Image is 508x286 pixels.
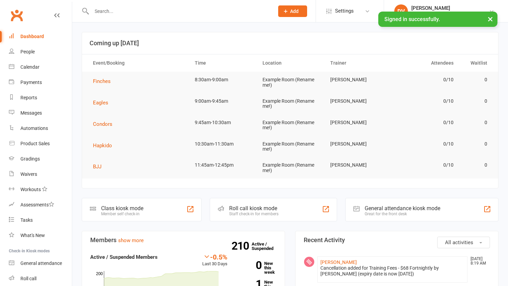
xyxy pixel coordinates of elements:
[93,141,117,150] button: Hapkido
[93,77,115,85] button: Finches
[9,75,72,90] a: Payments
[460,72,494,88] td: 0
[20,34,44,39] div: Dashboard
[20,233,45,238] div: What's New
[8,7,25,24] a: Clubworx
[232,241,252,251] strong: 210
[20,125,48,131] div: Automations
[411,11,489,17] div: Kinetic Martial Arts [PERSON_NAME]
[365,212,440,216] div: Great for the front desk
[384,16,440,22] span: Signed in successfully.
[90,237,276,243] h3: Members
[189,157,256,173] td: 11:45am-12:45pm
[437,237,490,248] button: All activities
[324,115,392,131] td: [PERSON_NAME]
[445,239,473,246] span: All activities
[20,260,62,266] div: General attendance
[93,142,112,149] span: Hapkido
[9,197,72,213] a: Assessments
[320,265,464,277] div: Cancellation added for Training Fees - $68 Fortnightly by [PERSON_NAME] (expiry date is now [DATE])
[20,202,54,207] div: Assessments
[238,261,276,274] a: 0New this week
[392,54,460,72] th: Attendees
[9,90,72,105] a: Reports
[20,276,36,281] div: Roll call
[324,93,392,109] td: [PERSON_NAME]
[304,237,490,243] h3: Recent Activity
[9,167,72,182] a: Waivers
[20,187,41,192] div: Workouts
[189,72,256,88] td: 8:30am-9:00am
[335,3,354,19] span: Settings
[256,93,324,115] td: Example Room (Rename me!)
[189,93,256,109] td: 9:00am-9:45am
[392,115,460,131] td: 0/10
[9,29,72,44] a: Dashboard
[278,5,307,17] button: Add
[20,141,50,146] div: Product Sales
[101,212,143,216] div: Member self check-in
[467,257,490,266] time: [DATE] 8:19 AM
[238,260,261,270] strong: 0
[9,121,72,136] a: Automations
[202,253,227,260] div: -0.5%
[20,156,40,162] div: Gradings
[256,115,324,136] td: Example Room (Rename me!)
[229,205,279,212] div: Roll call kiosk mode
[93,120,117,128] button: Condors
[411,5,489,11] div: [PERSON_NAME]
[460,136,494,152] td: 0
[484,12,496,26] button: ×
[9,105,72,121] a: Messages
[256,54,324,72] th: Location
[20,49,35,54] div: People
[93,78,111,84] span: Finches
[392,72,460,88] td: 0/10
[256,72,324,93] td: Example Room (Rename me!)
[90,254,158,260] strong: Active / Suspended Members
[392,136,460,152] td: 0/10
[252,237,282,256] a: 210Active / Suspended
[93,100,108,106] span: Eagles
[101,205,143,212] div: Class kiosk mode
[20,95,37,100] div: Reports
[324,157,392,173] td: [PERSON_NAME]
[9,213,72,228] a: Tasks
[90,6,269,16] input: Search...
[324,72,392,88] td: [PERSON_NAME]
[324,136,392,152] td: [PERSON_NAME]
[87,54,189,72] th: Event/Booking
[229,212,279,216] div: Staff check-in for members
[20,80,42,85] div: Payments
[392,157,460,173] td: 0/10
[460,157,494,173] td: 0
[394,4,408,18] div: DV
[90,40,491,47] h3: Coming up [DATE]
[290,9,299,14] span: Add
[118,237,144,243] a: show more
[9,44,72,60] a: People
[189,136,256,152] td: 10:30am-11:30am
[9,256,72,271] a: General attendance kiosk mode
[392,93,460,109] td: 0/10
[324,54,392,72] th: Trainer
[189,115,256,131] td: 9:45am-10:30am
[9,60,72,75] a: Calendar
[9,228,72,243] a: What's New
[9,136,72,151] a: Product Sales
[9,151,72,167] a: Gradings
[256,136,324,157] td: Example Room (Rename me!)
[93,163,106,171] button: BJJ
[93,99,113,107] button: Eagles
[320,259,357,265] a: [PERSON_NAME]
[20,110,42,116] div: Messages
[460,93,494,109] td: 0
[189,54,256,72] th: Time
[256,157,324,179] td: Example Room (Rename me!)
[20,64,39,70] div: Calendar
[202,253,227,268] div: Last 30 Days
[365,205,440,212] div: General attendance kiosk mode
[9,182,72,197] a: Workouts
[20,171,37,177] div: Waivers
[460,115,494,131] td: 0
